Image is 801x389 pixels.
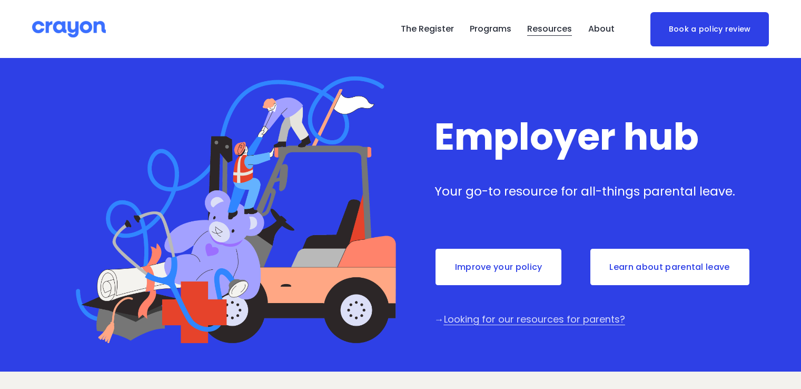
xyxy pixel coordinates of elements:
a: The Register [401,21,454,37]
a: Improve your policy [434,248,563,287]
a: Learn about parental leave [589,248,750,287]
span: About [588,22,615,37]
p: Your go-to resource for all-things parental leave. [434,182,738,201]
span: Programs [470,22,511,37]
a: folder dropdown [527,21,572,37]
a: Book a policy review [650,12,769,46]
a: folder dropdown [588,21,615,37]
a: Looking for our resources for parents? [444,313,625,326]
span: Resources [527,22,572,37]
h1: Employer hub [434,118,738,157]
img: Crayon [32,20,106,38]
span: → [434,313,444,326]
a: folder dropdown [470,21,511,37]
